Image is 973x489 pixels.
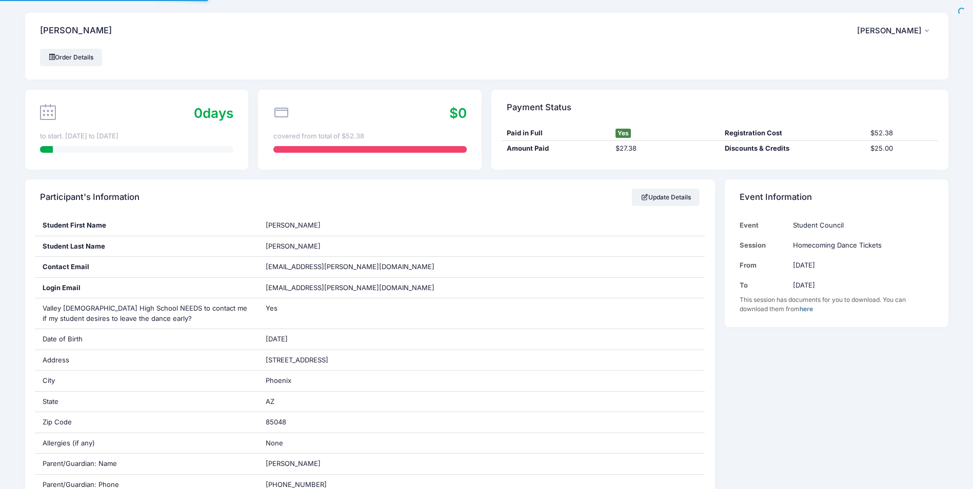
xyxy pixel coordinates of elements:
[35,298,258,329] div: Valley [DEMOGRAPHIC_DATA] High School NEEDS to contact me if my student desires to leave the danc...
[35,329,258,350] div: Date of Birth
[35,236,258,257] div: Student Last Name
[266,242,321,250] span: [PERSON_NAME]
[40,49,103,66] a: Order Details
[266,262,434,271] span: [EMAIL_ADDRESS][PERSON_NAME][DOMAIN_NAME]
[720,128,865,138] div: Registration Cost
[740,255,788,275] td: From
[740,275,788,295] td: To
[266,439,283,447] span: None
[507,93,571,122] h4: Payment Status
[266,397,274,405] span: AZ
[40,131,233,141] div: to start. [DATE] to [DATE]
[194,105,203,121] span: 0
[266,356,328,364] span: [STREET_ADDRESS]
[35,433,258,454] div: Allergies (if any)
[266,418,286,426] span: 85048
[788,215,933,235] td: Student Council
[35,278,258,298] div: Login Email
[502,144,611,154] div: Amount Paid
[611,144,720,154] div: $27.38
[857,19,934,43] button: [PERSON_NAME]
[266,304,277,312] span: Yes
[632,189,700,206] a: Update Details
[502,128,611,138] div: Paid in Full
[740,215,788,235] td: Event
[35,215,258,236] div: Student First Name
[273,131,467,141] div: covered from total of $52.38
[35,392,258,412] div: State
[35,371,258,391] div: City
[40,183,140,212] h4: Participant's Information
[740,295,933,314] div: This session has documents for you to download. You can download them from
[35,412,258,433] div: Zip Code
[720,144,865,154] div: Discounts & Credits
[449,105,467,121] span: $0
[194,103,233,123] div: days
[266,335,288,343] span: [DATE]
[740,235,788,255] td: Session
[788,235,933,255] td: Homecoming Dance Tickets
[788,275,933,295] td: [DATE]
[40,16,112,46] h4: [PERSON_NAME]
[266,376,291,384] span: Phoenix
[266,283,434,293] span: [EMAIL_ADDRESS][PERSON_NAME][DOMAIN_NAME]
[266,221,321,229] span: [PERSON_NAME]
[800,305,813,313] a: here
[865,144,938,154] div: $25.00
[35,257,258,277] div: Contact Email
[788,255,933,275] td: [DATE]
[35,454,258,474] div: Parent/Guardian: Name
[266,459,321,467] span: [PERSON_NAME]
[35,350,258,371] div: Address
[865,128,938,138] div: $52.38
[615,129,631,138] span: Yes
[740,183,812,212] h4: Event Information
[266,480,327,488] span: [PHONE_NUMBER]
[857,26,922,35] span: [PERSON_NAME]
